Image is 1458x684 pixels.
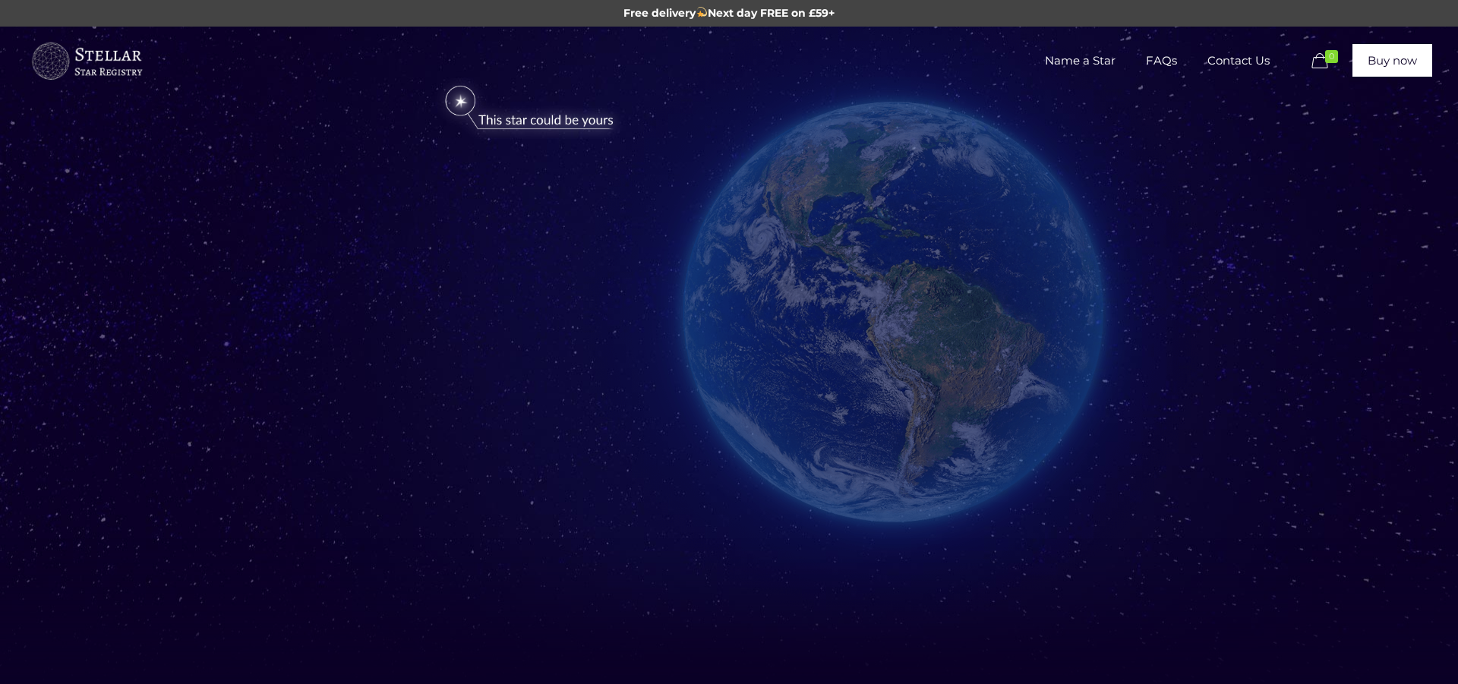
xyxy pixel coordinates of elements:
[1325,50,1338,63] span: 0
[425,78,633,139] img: star-could-be-yours.png
[623,6,835,20] span: Free delivery Next day FREE on £59+
[1030,27,1131,95] a: Name a Star
[30,39,144,84] img: buyastar-logo-transparent
[1030,38,1131,84] span: Name a Star
[1192,27,1285,95] a: Contact Us
[1131,38,1192,84] span: FAQs
[1308,52,1345,71] a: 0
[1192,38,1285,84] span: Contact Us
[1352,44,1432,77] a: Buy now
[30,27,144,95] a: Buy a Star
[696,7,707,17] img: 💫
[1131,27,1192,95] a: FAQs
